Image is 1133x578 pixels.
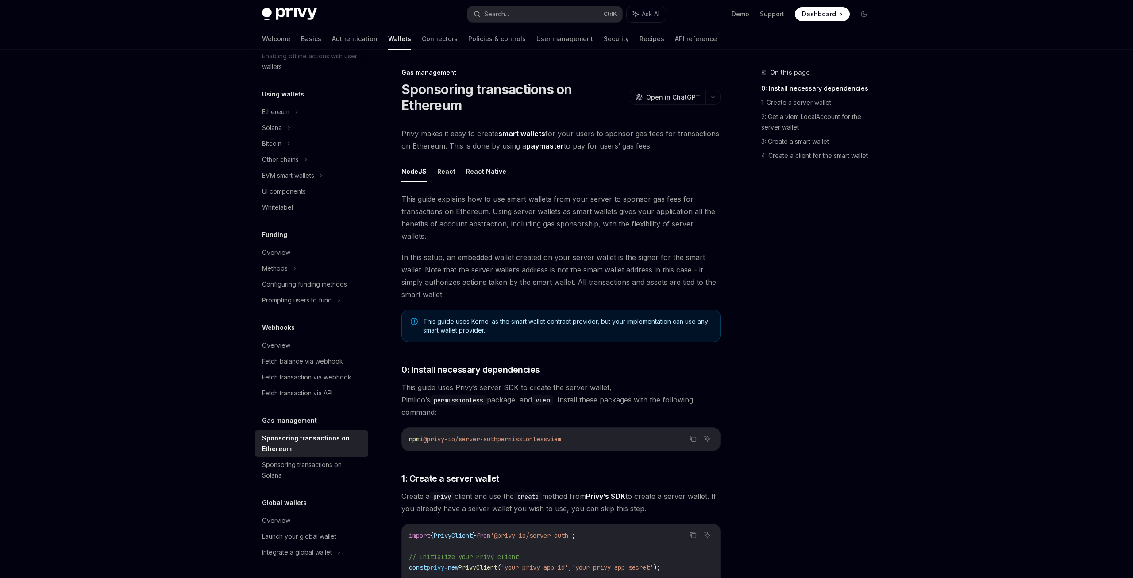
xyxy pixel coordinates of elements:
[262,531,336,542] div: Launch your global wallet
[760,10,784,19] a: Support
[262,388,333,398] div: Fetch transaction via API
[255,528,368,544] a: Launch your global wallet
[255,245,368,260] a: Overview
[262,89,304,100] h5: Using wallets
[409,532,430,540] span: import
[255,513,368,528] a: Overview
[255,385,368,401] a: Fetch transaction via API
[262,202,293,213] div: Whitelabel
[262,8,317,20] img: dark logo
[409,563,427,571] span: const
[262,295,332,306] div: Prompting users to fund
[262,186,306,197] div: UI components
[262,515,290,526] div: Overview
[388,28,411,50] a: Wallets
[262,322,295,333] h5: Webhooks
[586,492,625,501] a: Privy’s SDK
[262,372,351,383] div: Fetch transaction via webhook
[423,435,497,443] span: @privy-io/server-auth
[490,532,572,540] span: '@privy-io/server-auth'
[687,529,699,541] button: Copy the contents from the code block
[262,433,363,454] div: Sponsoring transactions on Ethereum
[401,490,721,515] span: Create a client and use the method from to create a server wallet. If you already have a server w...
[262,279,347,290] div: Configuring funding methods
[761,96,878,110] a: 1: Create a server wallet
[411,318,418,325] svg: Note
[434,532,473,540] span: PrivyClient
[262,356,343,367] div: Fetch balance via webhook
[501,563,568,571] span: 'your privy app id'
[409,553,519,561] span: // Initialize your Privy client
[262,107,289,117] div: Ethereum
[687,433,699,444] button: Copy the contents from the code block
[401,251,721,301] span: In this setup, an embedded wallet created on your server wallet is the signer for the smart walle...
[401,68,721,77] div: Gas management
[604,28,629,50] a: Security
[422,28,458,50] a: Connectors
[262,459,363,481] div: Sponsoring transactions on Solana
[262,230,287,240] h5: Funding
[437,161,455,182] button: React
[732,10,749,19] a: Demo
[604,11,617,18] span: Ctrl K
[262,547,332,558] div: Integrate a global wallet
[255,276,368,292] a: Configuring funding methods
[795,7,850,21] a: Dashboard
[255,430,368,457] a: Sponsoring transactions on Ethereum
[466,161,506,182] button: React Native
[262,122,282,133] div: Solana
[401,127,721,152] span: Privy makes it easy to create for your users to sponsor gas fees for transactions on Ethereum. Th...
[420,435,423,443] span: i
[473,532,476,540] span: }
[262,498,307,508] h5: Global wallets
[255,353,368,369] a: Fetch balance via webhook
[262,138,281,149] div: Bitcoin
[547,435,561,443] span: viem
[770,67,810,78] span: On this page
[255,184,368,199] a: UI components
[514,492,542,501] code: create
[572,563,653,571] span: 'your privy app secret'
[301,28,321,50] a: Basics
[627,6,666,22] button: Ask AI
[568,563,572,571] span: ,
[802,10,836,19] span: Dashboard
[401,161,427,182] button: NodeJS
[430,395,487,405] code: permissionless
[642,10,659,19] span: Ask AI
[444,563,448,571] span: =
[255,199,368,215] a: Whitelabel
[427,563,444,571] span: privy
[761,134,878,149] a: 3: Create a smart wallet
[526,142,564,151] a: paymaster
[401,81,626,113] h1: Sponsoring transactions on Ethereum
[262,340,290,351] div: Overview
[653,563,660,571] span: );
[262,247,290,258] div: Overview
[255,337,368,353] a: Overview
[401,472,499,485] span: 1: Create a server wallet
[467,6,622,22] button: Search...CtrlK
[262,154,299,165] div: Other chains
[532,395,553,405] code: viem
[401,193,721,242] span: This guide explains how to use smart wallets from your server to sponsor gas fees for transaction...
[468,28,526,50] a: Policies & controls
[675,28,717,50] a: API reference
[646,93,700,102] span: Open in ChatGPT
[484,9,509,19] div: Search...
[701,529,713,541] button: Ask AI
[262,415,317,426] h5: Gas management
[640,28,664,50] a: Recipes
[401,381,721,418] span: This guide uses Privy’s server SDK to create the server wallet, Pimlico’s package, and . Install ...
[423,317,711,335] span: This guide uses Kernel as the smart wallet contract provider, but your implementation can use any...
[255,369,368,385] a: Fetch transaction via webhook
[332,28,378,50] a: Authentication
[262,170,314,181] div: EVM smart wallets
[498,129,545,138] strong: smart wallets
[701,433,713,444] button: Ask AI
[459,563,497,571] span: PrivyClient
[630,90,705,105] button: Open in ChatGPT
[497,563,501,571] span: (
[536,28,593,50] a: User management
[430,492,455,501] code: privy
